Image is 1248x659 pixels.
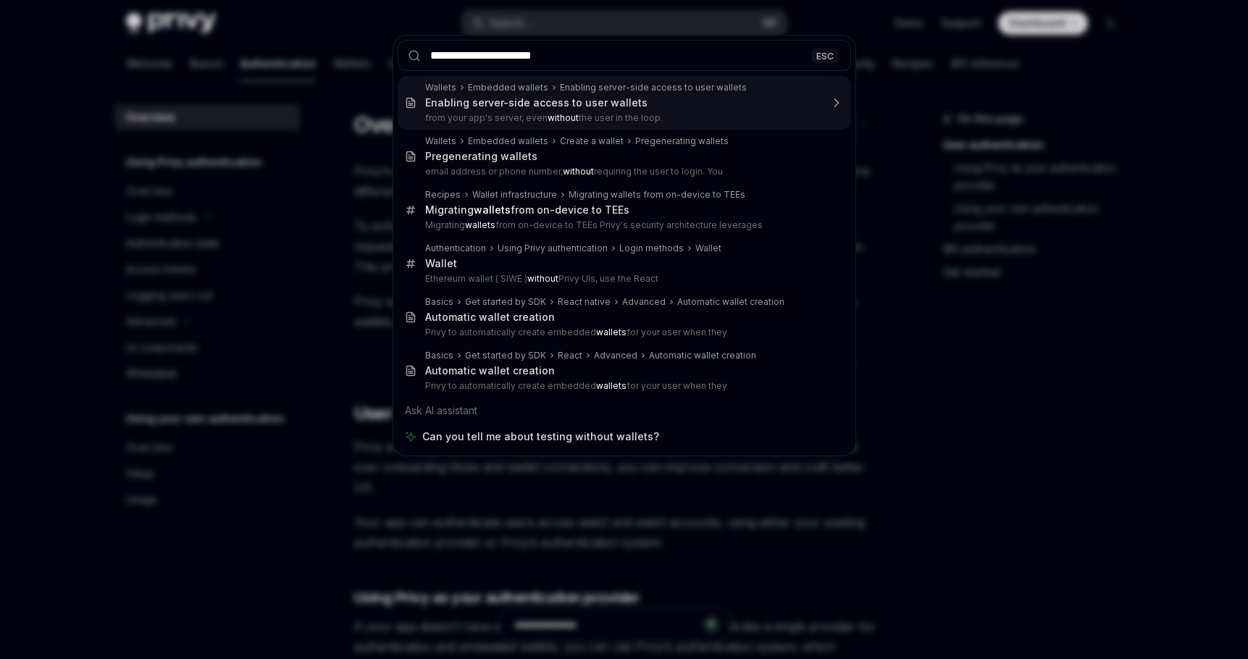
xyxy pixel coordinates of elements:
div: React native [558,296,611,308]
b: wallets [596,380,627,391]
p: Migrating from on-device to TEEs Privy's security architecture leverages [425,219,821,231]
div: Wallets [425,135,456,147]
b: wallets [474,203,511,216]
div: Ask AI assistant [398,398,851,424]
b: wallets [596,327,627,337]
div: Authentication [425,243,486,254]
div: ESC [812,48,838,63]
b: without [527,273,558,284]
div: Wallets [425,82,456,93]
div: Embedded wallets [468,135,548,147]
b: wallets [465,219,495,230]
p: from your app's server, even the user in the loop. [425,112,821,124]
div: Pregenerating wallets [635,135,729,147]
b: without [548,112,579,123]
div: Advanced [594,350,637,361]
p: Privy to automatically create embedded for your user when they [425,380,821,392]
p: Ethereum wallet ( SIWE ) Privy UIs, use the React [425,273,821,285]
div: Recipes [425,189,461,201]
div: Migrating from on-device to TEEs [425,203,629,217]
div: Enabling server-side access to user wallets [425,96,648,109]
div: Enabling server-side access to user wallets [560,82,747,93]
div: Get started by SDK [465,350,546,361]
div: Advanced [622,296,666,308]
div: Pregenerating wallets [425,150,537,163]
div: Automatic wallet creation [677,296,784,308]
div: Embedded wallets [468,82,548,93]
span: Can you tell me about testing without wallets? [422,429,659,444]
div: Create a wallet [560,135,624,147]
div: React [558,350,582,361]
div: Get started by SDK [465,296,546,308]
div: Wallet [695,243,721,254]
div: Wallet infrastructure [472,189,557,201]
div: Automatic wallet creation [649,350,756,361]
div: Basics [425,296,453,308]
div: Wallet [425,257,457,270]
div: Automatic wallet creation [425,364,555,377]
div: Automatic wallet creation [425,311,555,324]
p: email address or phone number, requiring the user to login. You [425,166,821,177]
div: Basics [425,350,453,361]
div: Login methods [619,243,684,254]
div: Using Privy authentication [498,243,608,254]
p: Privy to automatically create embedded for your user when they [425,327,821,338]
b: without [563,166,594,177]
div: Migrating wallets from on-device to TEEs [569,189,745,201]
